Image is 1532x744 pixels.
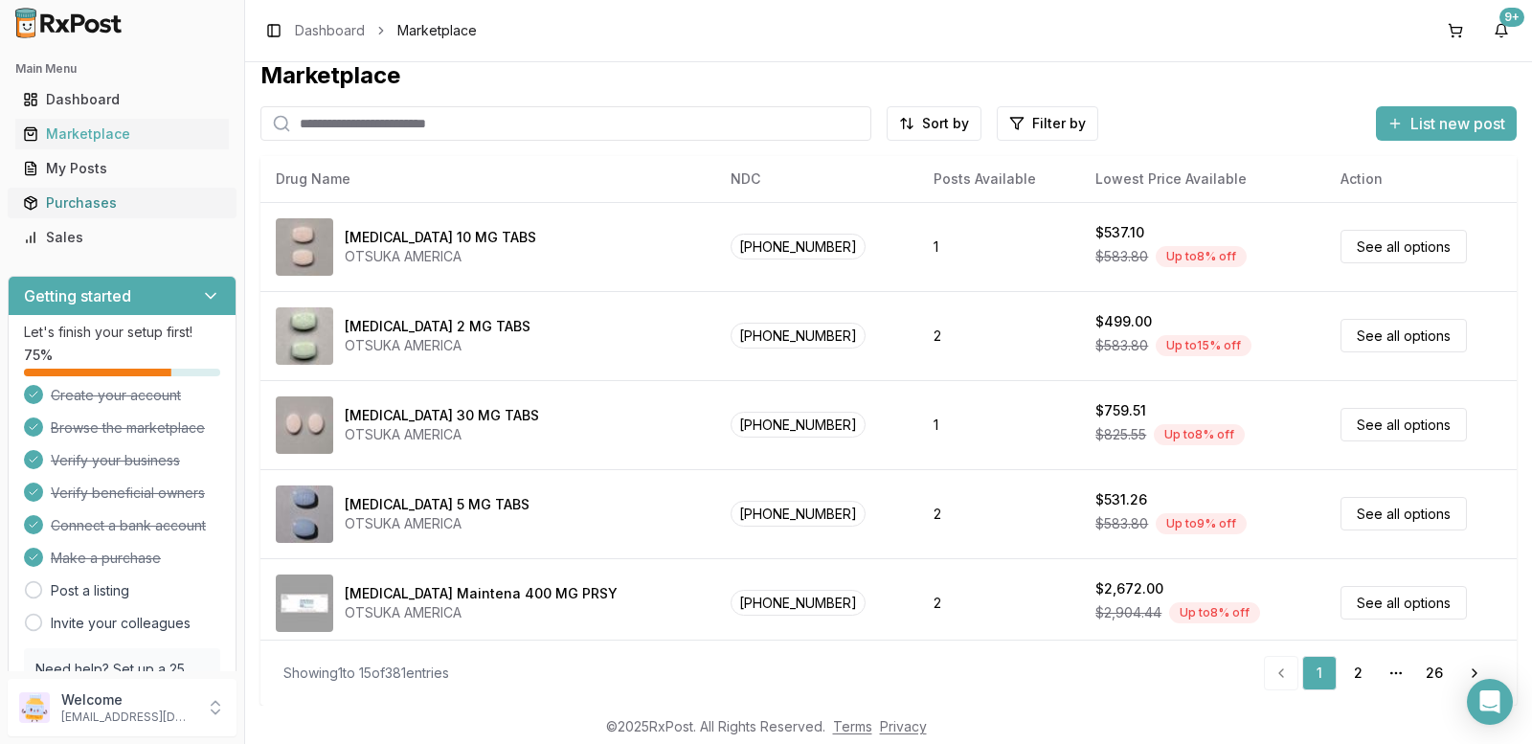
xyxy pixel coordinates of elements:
button: List new post [1376,106,1517,141]
span: Connect a bank account [51,516,206,535]
a: List new post [1376,116,1517,135]
a: Post a listing [51,581,129,600]
a: Sales [15,220,229,255]
span: $2,904.44 [1095,603,1161,622]
a: Privacy [880,718,927,734]
span: [PHONE_NUMBER] [731,234,866,259]
span: Verify your business [51,451,180,470]
a: Purchases [15,186,229,220]
span: [PHONE_NUMBER] [731,323,866,349]
div: OTSUKA AMERICA [345,514,529,533]
a: Invite your colleagues [51,614,191,633]
span: Marketplace [397,21,477,40]
button: Sort by [887,106,981,141]
div: Marketplace [23,124,221,144]
a: See all options [1340,319,1467,352]
a: Terms [833,718,872,734]
h3: Getting started [24,284,131,307]
th: Drug Name [260,156,715,202]
p: [EMAIL_ADDRESS][DOMAIN_NAME] [61,710,194,725]
div: [MEDICAL_DATA] 5 MG TABS [345,495,529,514]
td: 2 [918,291,1081,380]
div: $531.26 [1095,490,1147,509]
td: 2 [918,469,1081,558]
div: Up to 15 % off [1156,335,1251,356]
a: Dashboard [15,82,229,117]
button: Purchases [8,188,237,218]
button: 9+ [1486,15,1517,46]
a: 2 [1340,656,1375,690]
div: Up to 8 % off [1156,246,1247,267]
div: OTSUKA AMERICA [345,336,530,355]
span: [PHONE_NUMBER] [731,412,866,438]
td: 1 [918,202,1081,291]
span: List new post [1410,112,1505,135]
a: See all options [1340,497,1467,530]
img: Abilify 10 MG TABS [276,218,333,276]
div: OTSUKA AMERICA [345,247,536,266]
div: Showing 1 to 15 of 381 entries [283,664,449,683]
span: $583.80 [1095,336,1148,355]
span: [PHONE_NUMBER] [731,590,866,616]
th: Posts Available [918,156,1081,202]
img: Abilify Maintena 400 MG PRSY [276,575,333,632]
img: Abilify 5 MG TABS [276,485,333,543]
div: Open Intercom Messenger [1467,679,1513,725]
th: Lowest Price Available [1080,156,1324,202]
nav: pagination [1264,656,1494,690]
span: Verify beneficial owners [51,484,205,503]
img: RxPost Logo [8,8,130,38]
button: Sales [8,222,237,253]
p: Welcome [61,690,194,710]
div: $2,672.00 [1095,579,1163,598]
div: My Posts [23,159,221,178]
button: Filter by [997,106,1098,141]
span: $583.80 [1095,514,1148,533]
a: See all options [1340,230,1467,263]
a: Marketplace [15,117,229,151]
div: $759.51 [1095,401,1146,420]
a: My Posts [15,151,229,186]
a: Go to next page [1455,656,1494,690]
div: Dashboard [23,90,221,109]
span: $825.55 [1095,425,1146,444]
div: [MEDICAL_DATA] 10 MG TABS [345,228,536,247]
p: Let's finish your setup first! [24,323,220,342]
div: OTSUKA AMERICA [345,425,539,444]
td: 1 [918,380,1081,469]
span: Make a purchase [51,549,161,568]
div: Purchases [23,193,221,213]
button: Marketplace [8,119,237,149]
span: [PHONE_NUMBER] [731,501,866,527]
span: Create your account [51,386,181,405]
div: [MEDICAL_DATA] 30 MG TABS [345,406,539,425]
a: See all options [1340,586,1467,620]
button: My Posts [8,153,237,184]
nav: breadcrumb [295,21,477,40]
a: 26 [1417,656,1452,690]
th: Action [1325,156,1517,202]
span: $583.80 [1095,247,1148,266]
div: Up to 9 % off [1156,513,1247,534]
img: User avatar [19,692,50,723]
div: Up to 8 % off [1169,602,1260,623]
img: Abilify 30 MG TABS [276,396,333,454]
div: Up to 8 % off [1154,424,1245,445]
span: Sort by [922,114,969,133]
a: Dashboard [295,21,365,40]
td: 2 [918,558,1081,647]
span: 75 % [24,346,53,365]
button: Dashboard [8,84,237,115]
img: Abilify 2 MG TABS [276,307,333,365]
span: Browse the marketplace [51,418,205,438]
a: See all options [1340,408,1467,441]
div: Sales [23,228,221,247]
th: NDC [715,156,917,202]
h2: Main Menu [15,61,229,77]
span: Filter by [1032,114,1086,133]
div: $537.10 [1095,223,1144,242]
div: [MEDICAL_DATA] Maintena 400 MG PRSY [345,584,618,603]
div: 9+ [1499,8,1524,27]
p: Need help? Set up a 25 minute call with our team to set up. [35,660,209,717]
a: 1 [1302,656,1337,690]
